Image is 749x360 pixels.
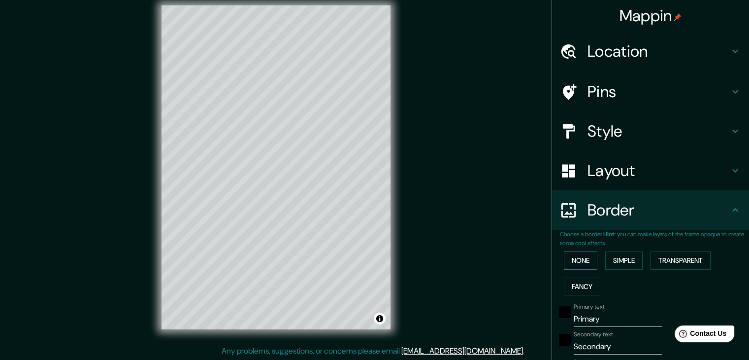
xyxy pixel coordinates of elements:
iframe: Help widget launcher [661,322,738,349]
h4: Border [587,200,729,220]
label: Secondary text [574,330,613,339]
button: black [559,334,571,346]
div: Border [552,190,749,230]
h4: Location [587,41,729,61]
button: None [564,252,597,270]
div: . [524,345,526,357]
button: Toggle attribution [374,313,386,324]
img: pin-icon.png [674,13,682,21]
div: Style [552,111,749,151]
div: Layout [552,151,749,190]
b: Hint [603,230,615,238]
div: Location [552,32,749,71]
button: Transparent [651,252,711,270]
button: black [559,306,571,318]
p: Choose a border. : you can make layers of the frame opaque to create some cool effects. [560,230,749,248]
div: Pins [552,72,749,111]
h4: Style [587,121,729,141]
label: Primary text [574,303,604,311]
h4: Pins [587,82,729,102]
button: Simple [605,252,643,270]
h4: Mappin [619,6,682,26]
button: Fancy [564,278,600,296]
p: Any problems, suggestions, or concerns please email . [222,345,524,357]
a: [EMAIL_ADDRESS][DOMAIN_NAME] [401,346,523,356]
div: . [526,345,528,357]
h4: Layout [587,161,729,180]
